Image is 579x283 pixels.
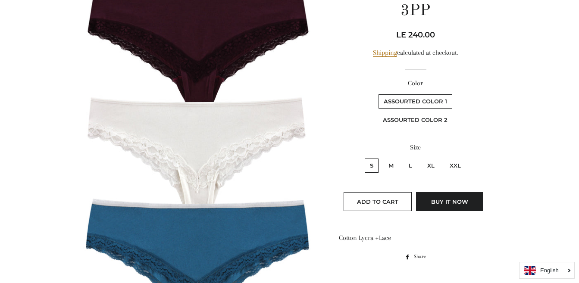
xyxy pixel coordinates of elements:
[378,113,453,127] label: Assourted Color 2
[383,159,399,173] label: M
[339,47,492,58] div: calculated at checkout.
[344,192,412,211] button: Add to Cart
[404,159,417,173] label: L
[414,252,430,261] span: Share
[416,192,483,211] button: Buy it now
[339,78,492,89] label: Color
[379,94,452,109] label: Assourted Color 1
[339,233,492,243] p: Cotton Lycra +Lace
[396,30,435,40] span: LE 240.00
[357,198,398,205] span: Add to Cart
[540,267,559,273] i: English
[339,142,492,153] label: Size
[444,159,466,173] label: XXL
[524,266,570,275] a: English
[365,159,379,173] label: S
[422,159,440,173] label: XL
[373,49,397,57] a: Shipping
